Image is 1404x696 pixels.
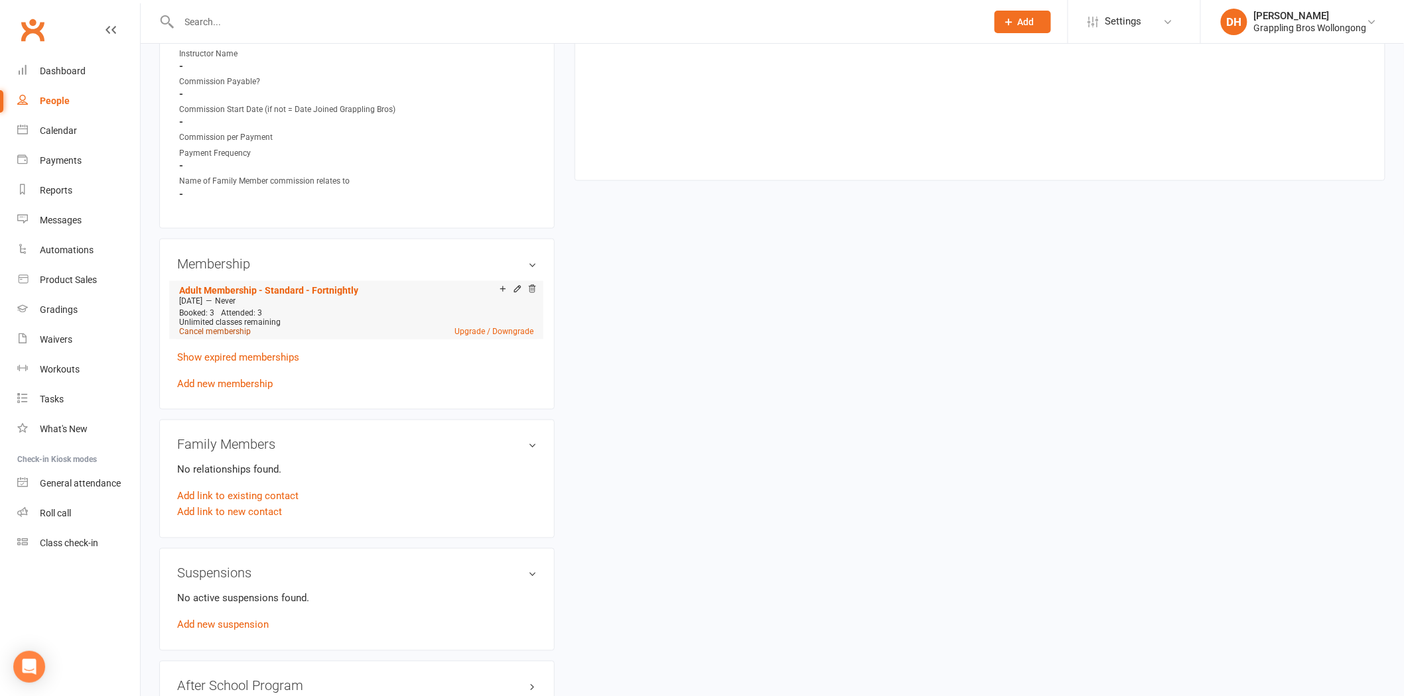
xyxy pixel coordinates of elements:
[17,498,140,528] a: Roll call
[1018,17,1034,27] span: Add
[1254,10,1367,22] div: [PERSON_NAME]
[40,508,71,518] div: Roll call
[177,378,273,390] a: Add new membership
[40,125,77,136] div: Calendar
[179,60,537,72] strong: -
[179,131,289,144] div: Commission per Payment
[17,265,140,295] a: Product Sales
[177,437,537,452] h3: Family Members
[17,176,140,205] a: Reports
[215,296,236,306] span: Never
[40,95,70,106] div: People
[179,175,350,188] div: Name of Family Member commission relates to
[179,188,537,200] strong: -
[177,351,299,363] a: Show expired memberships
[177,462,537,478] p: No relationships found.
[40,274,97,285] div: Product Sales
[17,86,140,116] a: People
[1105,7,1142,36] span: Settings
[40,364,80,375] div: Workouts
[40,185,72,196] div: Reports
[40,478,121,489] div: General attendance
[17,469,140,498] a: General attendance kiosk mode
[179,116,537,128] strong: -
[175,13,977,31] input: Search...
[455,327,533,336] a: Upgrade / Downgrade
[17,295,140,325] a: Gradings
[17,325,140,355] a: Waivers
[17,235,140,265] a: Automations
[179,147,289,160] div: Payment Frequency
[179,318,281,327] span: Unlimited classes remaining
[179,296,202,306] span: [DATE]
[179,327,251,336] a: Cancel membership
[40,245,94,255] div: Automations
[177,591,537,607] p: No active suspensions found.
[177,257,537,271] h3: Membership
[13,651,45,683] div: Open Intercom Messenger
[40,424,88,434] div: What's New
[40,538,98,548] div: Class check-in
[179,308,214,318] span: Booked: 3
[179,285,358,296] a: Adult Membership - Standard - Fortnightly
[177,489,299,504] a: Add link to existing contact
[17,116,140,146] a: Calendar
[1221,9,1247,35] div: DH
[40,334,72,345] div: Waivers
[179,76,289,88] div: Commission Payable?
[17,384,140,414] a: Tasks
[177,619,269,631] a: Add new suspension
[17,355,140,384] a: Workouts
[176,296,537,306] div: —
[17,146,140,176] a: Payments
[16,13,49,46] a: Clubworx
[179,160,537,172] strong: -
[17,205,140,235] a: Messages
[177,504,282,520] a: Add link to new contact
[1254,22,1367,34] div: Grappling Bros Wollongong
[17,56,140,86] a: Dashboard
[177,679,537,693] h3: After School Program
[995,11,1051,33] button: Add
[179,103,395,116] div: Commission Start Date (if not = Date Joined Grappling Bros)
[17,528,140,558] a: Class kiosk mode
[221,308,262,318] span: Attended: 3
[40,394,64,404] div: Tasks
[177,566,537,581] h3: Suspensions
[40,304,78,315] div: Gradings
[40,155,82,166] div: Payments
[40,66,86,76] div: Dashboard
[179,88,537,100] strong: -
[179,48,289,60] div: Instructor Name
[17,414,140,444] a: What's New
[40,215,82,225] div: Messages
